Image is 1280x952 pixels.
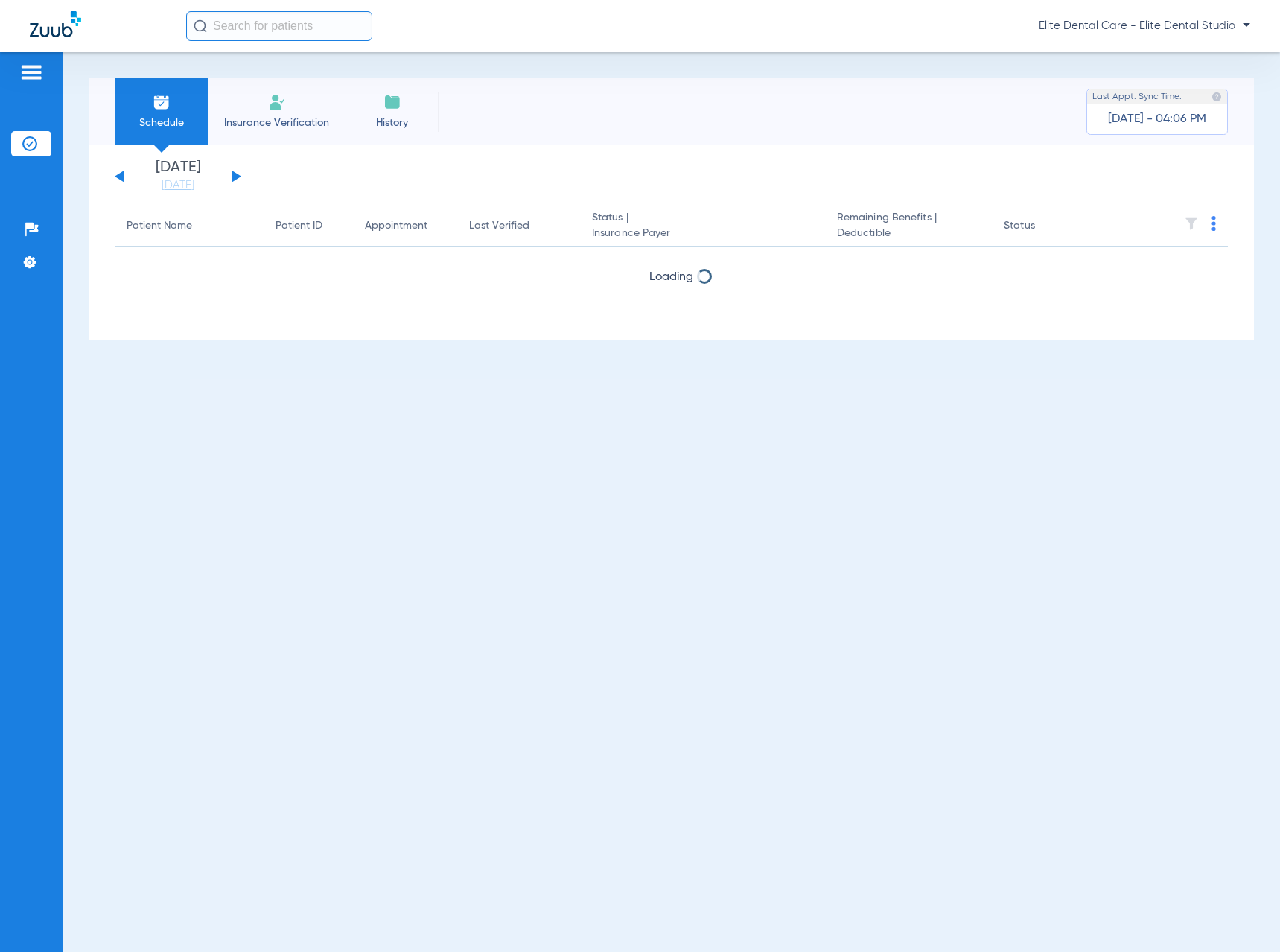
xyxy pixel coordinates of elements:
span: Insurance Verification [219,115,334,130]
a: [DATE] [133,178,223,193]
span: Insurance Payer [592,226,813,241]
th: Remaining Benefits | [825,206,992,247]
img: History [383,93,401,111]
img: hamburger-icon [19,63,43,81]
div: Appointment [365,218,445,234]
span: Deductible [837,226,980,241]
li: [DATE] [133,160,223,193]
span: [DATE] - 04:06 PM [1108,112,1206,127]
span: Last Appt. Sync Time: [1092,89,1182,104]
img: Zuub Logo [30,11,81,37]
div: Patient Name [127,218,252,234]
div: Patient ID [276,218,341,234]
div: Patient ID [276,218,322,234]
input: Search for patients [186,11,372,41]
div: Last Verified [469,218,568,234]
img: filter.svg [1184,216,1199,231]
img: Schedule [153,93,171,111]
img: group-dot-blue.svg [1211,216,1216,231]
span: Elite Dental Care - Elite Dental Studio [1039,19,1250,34]
img: Manual Insurance Verification [268,93,286,111]
th: Status | [580,206,825,247]
th: Status [992,206,1092,247]
div: Patient Name [127,218,192,234]
img: last sync help info [1211,92,1222,102]
span: Schedule [126,115,197,130]
div: Appointment [365,218,427,234]
span: Loading [649,271,693,283]
img: Search Icon [194,19,207,33]
div: Last Verified [469,218,529,234]
span: History [357,115,427,130]
iframe: Chat Widget [1206,880,1280,952]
